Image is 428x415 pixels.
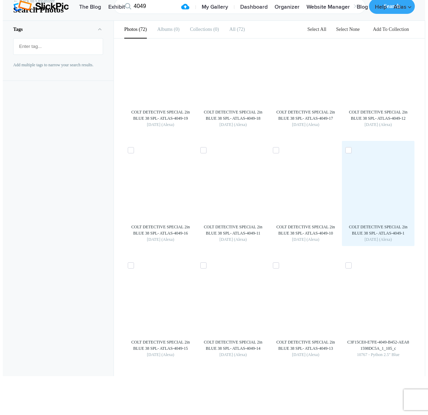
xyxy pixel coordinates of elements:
[200,109,266,121] div: COLT DETECTIVE SPECIAL 2in BLUE 38 SPL- ATLAS-4049-18
[128,109,193,121] div: COLT DETECTIVE SPECIAL 2in BLUE 38 SPL- ATLAS-4049-19
[128,121,193,128] div: [DATE] (Alexa)
[200,224,266,236] div: COLT DETECTIVE SPECIAL 2in BLUE 38 SPL- ATLAS-4049-11
[128,236,193,243] div: [DATE] (Alexa)
[332,27,364,32] a: Select None
[345,236,411,243] div: [DATE] (Alexa)
[200,121,266,128] div: [DATE] (Alexa)
[273,109,338,121] div: COLT DETECTIVE SPECIAL 2in BLUE 38 SPL- ATLAS-4049-17
[200,236,266,243] div: [DATE] (Alexa)
[128,352,193,358] div: [DATE] (Alexa)
[273,352,338,358] div: [DATE] (Alexa)
[128,339,193,352] div: COLT DETECTIVE SPECIAL 2in BLUE 38 SPL- ATLAS-4049-15
[273,339,338,352] div: COLT DETECTIVE SPECIAL 2in BLUE 38 SPL- ATLAS-4049-13
[273,224,338,236] div: COLT DETECTIVE SPECIAL 2in BLUE 38 SPL- ATLAS-4049-10
[13,62,103,68] p: Add multiple tags to narrow your search results.
[273,236,338,243] div: [DATE] (Alexa)
[212,27,219,32] span: 0
[367,27,414,32] a: Add To Collection
[345,339,411,352] div: C3F15CE0-E7FE-4049-B452-AEA81598DC5A_1_105_c
[345,352,411,358] div: 10767 - Python 2.5" Blue
[124,27,137,32] b: Photos
[273,121,338,128] div: [DATE] (Alexa)
[345,109,411,121] div: COLT DETECTIVE SPECIAL 2in BLUE 38 SPL- ATLAS-4049-12
[200,352,266,358] div: [DATE] (Alexa)
[345,224,411,236] div: COLT DETECTIVE SPECIAL 2in BLUE 38 SPL- ATLAS-4049-1
[229,27,236,32] b: All
[14,39,103,54] mat-chip-list: Fruit selection
[157,27,173,32] b: Albums
[13,27,23,32] b: Tags
[17,40,99,53] input: Enter tag...
[236,27,245,32] span: 72
[200,339,266,352] div: COLT DETECTIVE SPECIAL 2in BLUE 38 SPL- ATLAS-4049-14
[345,121,411,128] div: [DATE] (Alexa)
[303,27,330,32] a: Select All
[137,27,147,32] span: 72
[190,27,212,32] b: Collections
[128,224,193,236] div: COLT DETECTIVE SPECIAL 2in BLUE 38 SPL- ATLAS-4049-16
[173,27,179,32] span: 0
